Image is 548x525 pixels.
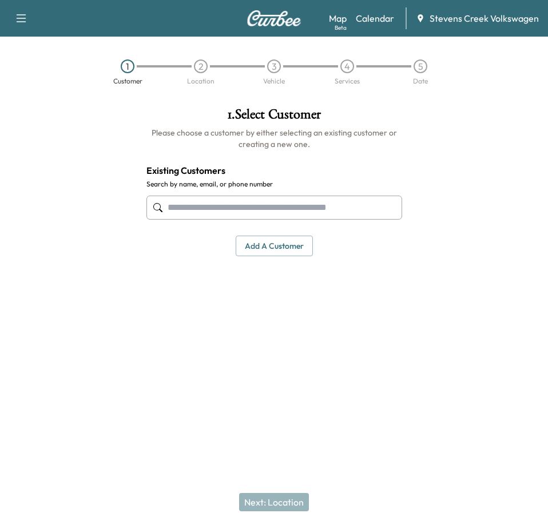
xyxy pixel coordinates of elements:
[414,59,427,73] div: 5
[146,108,402,127] h1: 1 . Select Customer
[121,59,134,73] div: 1
[263,78,285,85] div: Vehicle
[247,10,301,26] img: Curbee Logo
[236,236,313,257] button: Add a customer
[113,78,142,85] div: Customer
[430,11,539,25] span: Stevens Creek Volkswagen
[413,78,428,85] div: Date
[187,78,215,85] div: Location
[329,11,347,25] a: MapBeta
[146,127,402,150] h6: Please choose a customer by either selecting an existing customer or creating a new one.
[340,59,354,73] div: 4
[194,59,208,73] div: 2
[267,59,281,73] div: 3
[146,164,402,177] h4: Existing Customers
[356,11,394,25] a: Calendar
[335,23,347,32] div: Beta
[335,78,360,85] div: Services
[146,180,402,189] label: Search by name, email, or phone number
